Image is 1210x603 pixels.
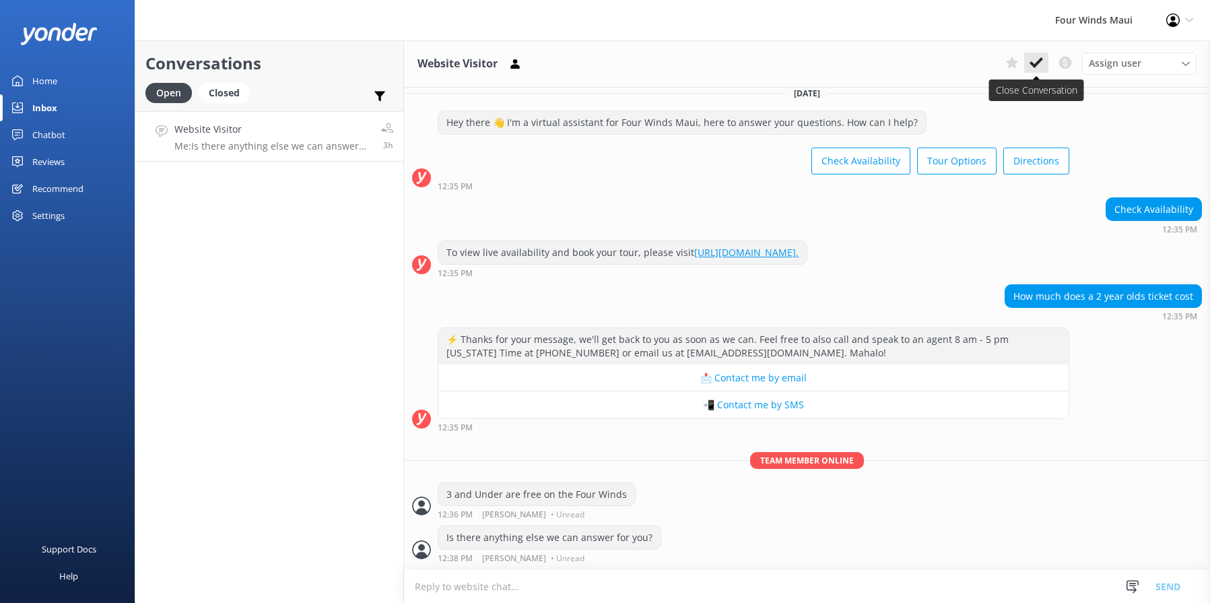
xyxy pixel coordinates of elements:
div: Recommend [32,175,83,202]
h3: Website Visitor [417,55,498,73]
span: • Unread [551,511,584,519]
button: 📩 Contact me by email [438,364,1069,391]
span: Assign user [1089,56,1141,71]
strong: 12:38 PM [438,554,473,563]
button: 📲 Contact me by SMS [438,391,1069,418]
div: Chatbot [32,121,65,148]
div: Oct 06 2025 12:35pm (UTC -10:00) Pacific/Honolulu [438,181,1069,191]
strong: 12:35 PM [1162,226,1197,234]
div: Support Docs [42,536,96,563]
span: [PERSON_NAME] [482,511,546,519]
button: Tour Options [917,148,997,174]
div: Is there anything else we can answer for you? [438,526,661,549]
div: Oct 06 2025 12:35pm (UTC -10:00) Pacific/Honolulu [1005,311,1202,321]
div: Oct 06 2025 12:38pm (UTC -10:00) Pacific/Honolulu [438,553,661,563]
a: Open [145,85,199,100]
div: ⚡ Thanks for your message, we'll get back to you as soon as we can. Feel free to also call and sp... [438,328,1069,364]
span: Team member online [750,452,864,469]
div: Open [145,83,192,103]
div: Oct 06 2025 12:36pm (UTC -10:00) Pacific/Honolulu [438,509,636,519]
div: Help [59,563,78,590]
span: [PERSON_NAME] [482,554,546,563]
div: How much does a 2 year olds ticket cost [1005,285,1201,308]
img: yonder-white-logo.png [20,23,98,45]
a: [URL][DOMAIN_NAME]. [694,246,799,259]
strong: 12:35 PM [438,269,473,278]
div: Assign User [1082,53,1197,74]
div: Check Availability [1106,198,1201,221]
span: [DATE] [786,88,828,99]
div: To view live availability and book your tour, please visit [438,241,807,264]
div: Home [32,67,57,94]
span: Oct 06 2025 12:38pm (UTC -10:00) Pacific/Honolulu [383,139,393,151]
div: Oct 06 2025 12:35pm (UTC -10:00) Pacific/Honolulu [438,268,807,278]
div: Closed [199,83,250,103]
strong: 12:36 PM [438,511,473,519]
div: Hey there 👋 I'm a virtual assistant for Four Winds Maui, here to answer your questions. How can I... [438,111,926,134]
p: Me: Is there anything else we can answer for you? [174,140,371,152]
h2: Conversations [145,51,393,76]
strong: 12:35 PM [438,183,473,191]
button: Check Availability [811,148,910,174]
a: Website VisitorMe:Is there anything else we can answer for you?3h [135,111,403,162]
div: Oct 06 2025 12:35pm (UTC -10:00) Pacific/Honolulu [1106,224,1202,234]
a: Closed [199,85,257,100]
strong: 12:35 PM [438,424,473,432]
div: Settings [32,202,65,229]
div: 3 and Under are free on the Four Winds [438,483,635,506]
button: Directions [1003,148,1069,174]
span: • Unread [551,554,584,563]
strong: 12:35 PM [1162,313,1197,321]
div: Inbox [32,94,57,121]
h4: Website Visitor [174,122,371,137]
div: Oct 06 2025 12:35pm (UTC -10:00) Pacific/Honolulu [438,422,1069,432]
div: Reviews [32,148,65,175]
